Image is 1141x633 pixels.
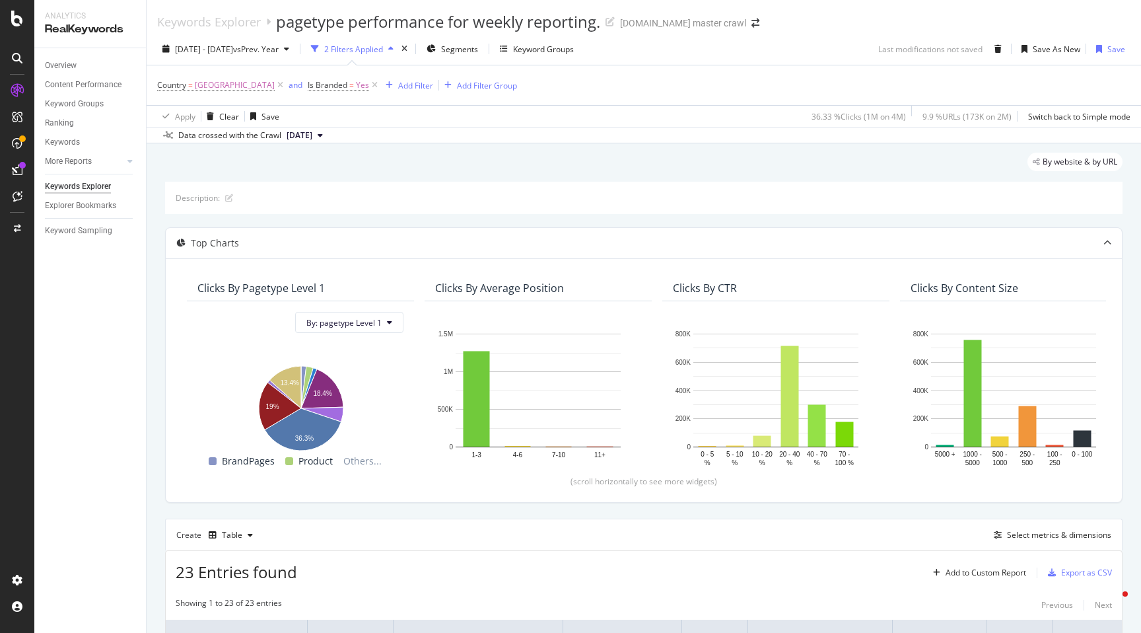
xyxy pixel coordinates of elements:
[306,38,399,59] button: 2 Filters Applied
[398,80,433,91] div: Add Filter
[176,192,220,204] div: Description:
[45,59,77,73] div: Overview
[922,111,1012,122] div: 9.9 % URLs ( 173K on 2M )
[276,11,600,33] div: pagetype performance for weekly reporting.
[759,459,765,466] text: %
[1016,38,1080,59] button: Save As New
[911,281,1018,295] div: Clicks By Content Size
[295,312,403,333] button: By: pagetype Level 1
[356,76,369,94] span: Yes
[176,597,282,613] div: Showing 1 to 23 of 23 entries
[878,44,983,55] div: Last modifications not saved
[349,79,354,91] span: =
[1041,599,1073,611] div: Previous
[701,450,714,457] text: 0 - 5
[191,237,239,250] div: Top Charts
[812,111,906,122] div: 36.33 % Clicks ( 1M on 4M )
[45,78,137,92] a: Content Performance
[673,281,737,295] div: Clicks By CTR
[203,525,258,546] button: Table
[306,317,382,328] span: By: pagetype Level 1
[157,15,261,29] a: Keywords Explorer
[289,79,302,91] button: and
[620,17,746,30] div: [DOMAIN_NAME] master crawl
[1020,450,1035,457] text: 250 -
[313,390,331,397] text: 18.4%
[45,180,111,194] div: Keywords Explorer
[835,459,854,466] text: 100 %
[675,330,691,338] text: 800K
[1023,106,1130,127] button: Switch back to Simple mode
[1021,459,1033,466] text: 500
[45,135,80,149] div: Keywords
[471,451,481,458] text: 1-3
[1095,597,1112,613] button: Next
[245,106,279,127] button: Save
[45,224,112,238] div: Keyword Sampling
[45,59,137,73] a: Overview
[913,415,929,422] text: 200K
[1041,597,1073,613] button: Previous
[1047,450,1062,457] text: 100 -
[175,44,233,55] span: [DATE] - [DATE]
[175,111,195,122] div: Apply
[45,11,135,22] div: Analytics
[1091,38,1125,59] button: Save
[45,97,104,111] div: Keyword Groups
[924,443,928,451] text: 0
[261,111,279,122] div: Save
[45,199,137,213] a: Explorer Bookmarks
[195,76,275,94] span: [GEOGRAPHIC_DATA]
[441,44,478,55] span: Segments
[421,38,483,59] button: Segments
[1027,153,1123,171] div: legacy label
[935,450,955,457] text: 5000 +
[1033,44,1080,55] div: Save As New
[298,453,333,469] span: Product
[913,358,929,365] text: 600K
[675,415,691,422] text: 200K
[946,569,1026,577] div: Add to Custom Report
[675,358,691,365] text: 600K
[1043,158,1117,166] span: By website & by URL
[399,42,410,56] div: times
[675,387,691,394] text: 400K
[988,527,1111,543] button: Select metrics & dimensions
[157,106,195,127] button: Apply
[1049,459,1060,466] text: 250
[438,406,454,413] text: 500K
[913,387,929,394] text: 400K
[201,106,239,127] button: Clear
[233,44,279,55] span: vs Prev. Year
[338,453,387,469] span: Others...
[308,79,347,91] span: Is Branded
[839,450,850,457] text: 70 -
[222,531,242,539] div: Table
[197,359,403,453] svg: A chart.
[444,368,453,375] text: 1M
[435,327,641,469] svg: A chart.
[513,451,523,458] text: 4-6
[295,435,314,442] text: 36.3%
[176,525,258,546] div: Create
[513,44,574,55] div: Keyword Groups
[751,19,759,28] div: arrow-right-arrow-left
[157,38,294,59] button: [DATE] - [DATE]vsPrev. Year
[911,327,1117,469] svg: A chart.
[178,130,281,141] div: Data crossed with the Crawl
[45,135,137,149] a: Keywords
[45,155,92,168] div: More Reports
[807,450,828,457] text: 40 - 70
[157,79,186,91] span: Country
[188,79,193,91] span: =
[289,79,302,91] div: and
[779,450,800,457] text: 20 - 40
[266,402,279,410] text: 19%
[45,97,137,111] a: Keyword Groups
[1007,529,1111,540] div: Select metrics & dimensions
[687,443,691,451] text: 0
[752,450,773,457] text: 10 - 20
